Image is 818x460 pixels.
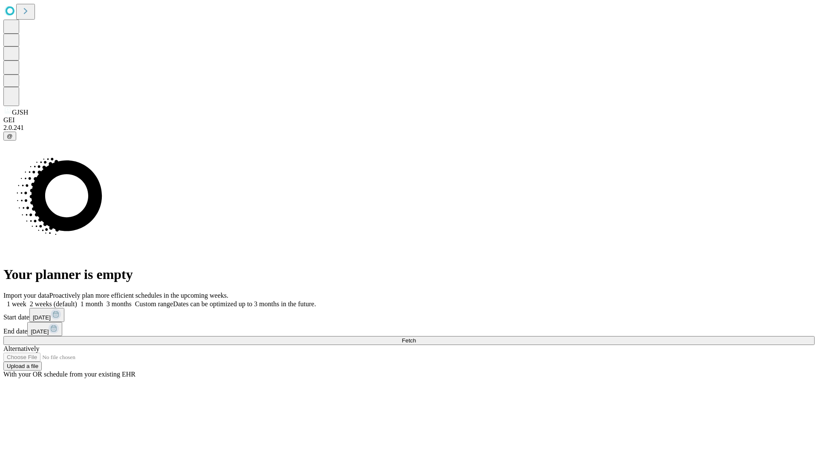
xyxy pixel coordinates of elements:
span: Proactively plan more efficient schedules in the upcoming weeks. [49,292,228,299]
span: 1 month [81,300,103,308]
div: End date [3,322,815,336]
button: Upload a file [3,362,42,371]
span: 3 months [107,300,132,308]
span: @ [7,133,13,139]
span: Fetch [402,337,416,344]
h1: Your planner is empty [3,267,815,282]
button: Fetch [3,336,815,345]
div: 2.0.241 [3,124,815,132]
button: [DATE] [27,322,62,336]
span: Custom range [135,300,173,308]
span: GJSH [12,109,28,116]
span: With your OR schedule from your existing EHR [3,371,135,378]
button: @ [3,132,16,141]
span: 2 weeks (default) [30,300,77,308]
span: [DATE] [31,328,49,335]
span: Dates can be optimized up to 3 months in the future. [173,300,316,308]
div: GEI [3,116,815,124]
span: Alternatively [3,345,39,352]
div: Start date [3,308,815,322]
span: Import your data [3,292,49,299]
button: [DATE] [29,308,64,322]
span: 1 week [7,300,26,308]
span: [DATE] [33,314,51,321]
